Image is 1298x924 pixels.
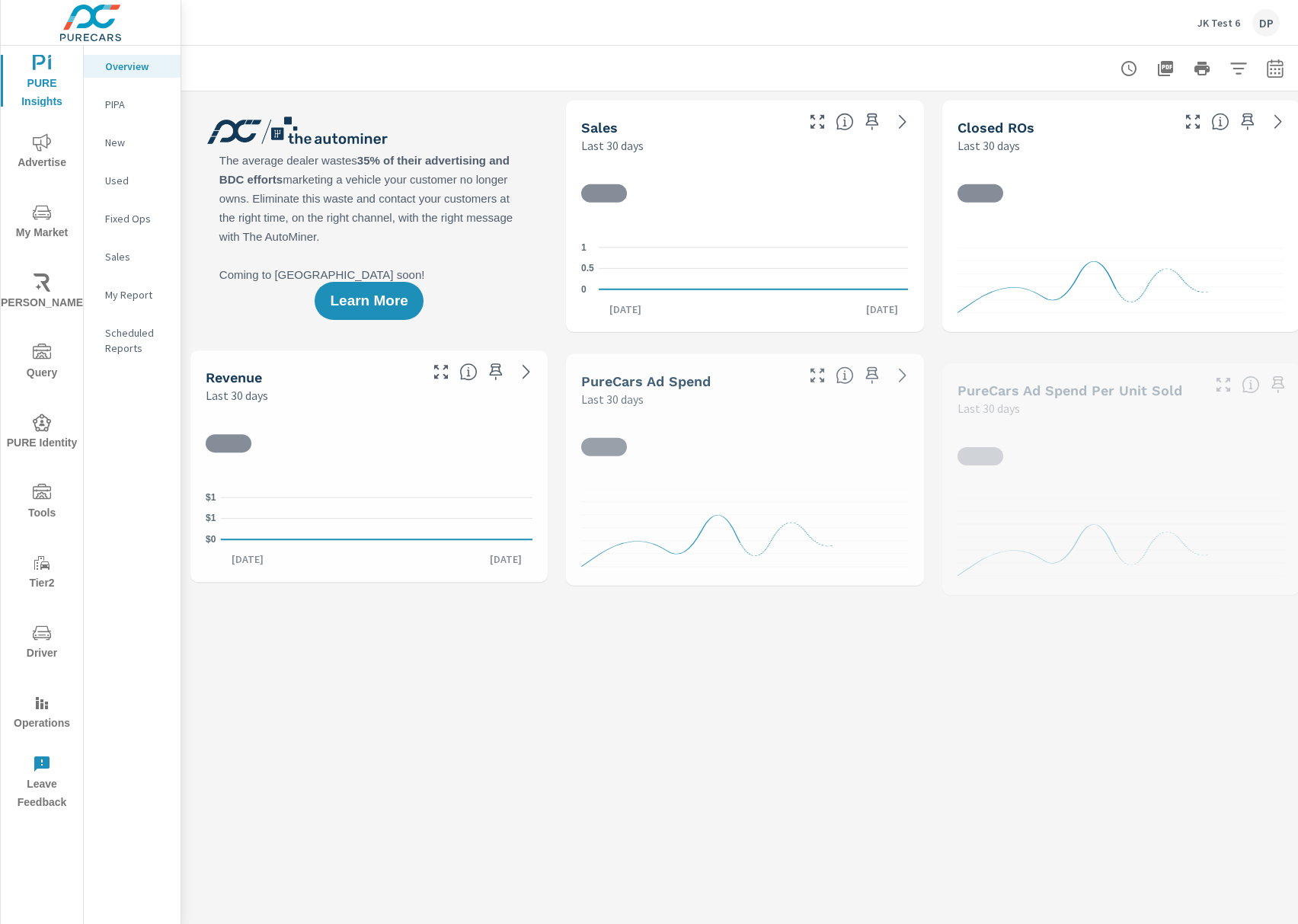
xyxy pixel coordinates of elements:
[1211,372,1236,397] button: Make Fullscreen
[581,136,644,155] p: Last 30 days
[84,283,181,306] div: My Report
[315,282,423,320] button: Learn More
[105,249,168,264] p: Sales
[5,554,78,593] span: Tier2
[1252,9,1280,37] div: DP
[105,211,168,226] p: Fixed Ops
[860,110,884,134] span: Save this to your personalized report
[958,120,1034,136] h5: Closed ROs
[1223,53,1254,84] button: Apply Filters
[105,325,168,356] p: Scheduled Reports
[5,694,78,733] span: Operations
[836,366,854,385] span: Total cost of media for all PureCars channels for the selected dealership group over the selected...
[5,484,78,523] span: Tools
[105,135,168,150] p: New
[84,245,181,268] div: Sales
[581,242,587,253] text: 1
[5,414,78,452] span: PURE Identity
[206,513,216,524] text: $1
[84,321,181,360] div: Scheduled Reports
[581,120,618,136] h5: Sales
[330,294,408,308] span: Learn More
[459,363,478,381] span: Total sales revenue over the selected date range. [Source: This data is sourced from the dealer’s...
[581,373,711,389] h5: PureCars Ad Spend
[1260,53,1290,84] button: Select Date Range
[5,203,78,242] span: My Market
[84,131,181,154] div: New
[890,363,915,388] a: See more details in report
[890,110,915,134] a: See more details in report
[1211,113,1229,131] span: Number of Repair Orders Closed by the selected dealership group over the selected time range. [So...
[805,110,830,134] button: Make Fullscreen
[1187,53,1217,84] button: Print Report
[105,173,168,188] p: Used
[805,363,830,388] button: Make Fullscreen
[1197,16,1240,30] p: JK Test 6
[1266,110,1290,134] a: See more details in report
[860,363,884,388] span: Save this to your personalized report
[84,207,181,230] div: Fixed Ops
[221,552,274,567] p: [DATE]
[958,382,1182,398] h5: PureCars Ad Spend Per Unit Sold
[5,624,78,663] span: Driver
[5,755,78,812] span: Leave Feedback
[836,113,854,131] span: Number of vehicles sold by the dealership over the selected date range. [Source: This data is sou...
[958,136,1020,155] p: Last 30 days
[5,133,78,172] span: Advertise
[1181,110,1205,134] button: Make Fullscreen
[105,287,168,302] p: My Report
[206,492,216,503] text: $1
[5,54,78,111] span: PURE Insights
[5,273,78,312] span: [PERSON_NAME]
[1,46,83,817] div: nav menu
[84,169,181,192] div: Used
[479,552,532,567] p: [DATE]
[581,263,594,273] text: 0.5
[1236,110,1260,134] span: Save this to your personalized report
[581,284,587,295] text: 0
[484,360,508,384] span: Save this to your personalized report
[5,344,78,382] span: Query
[958,399,1020,417] p: Last 30 days
[514,360,539,384] a: See more details in report
[84,93,181,116] div: PIPA
[1266,372,1290,397] span: Save this to your personalized report
[581,390,644,408] p: Last 30 days
[599,302,652,317] p: [DATE]
[855,302,909,317] p: [DATE]
[105,97,168,112] p: PIPA
[206,534,216,545] text: $0
[1150,53,1181,84] button: "Export Report to PDF"
[206,386,268,404] p: Last 30 days
[84,55,181,78] div: Overview
[1242,376,1260,394] span: Average cost of advertising per each vehicle sold at the dealer over the selected date range. The...
[429,360,453,384] button: Make Fullscreen
[105,59,168,74] p: Overview
[206,369,262,385] h5: Revenue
